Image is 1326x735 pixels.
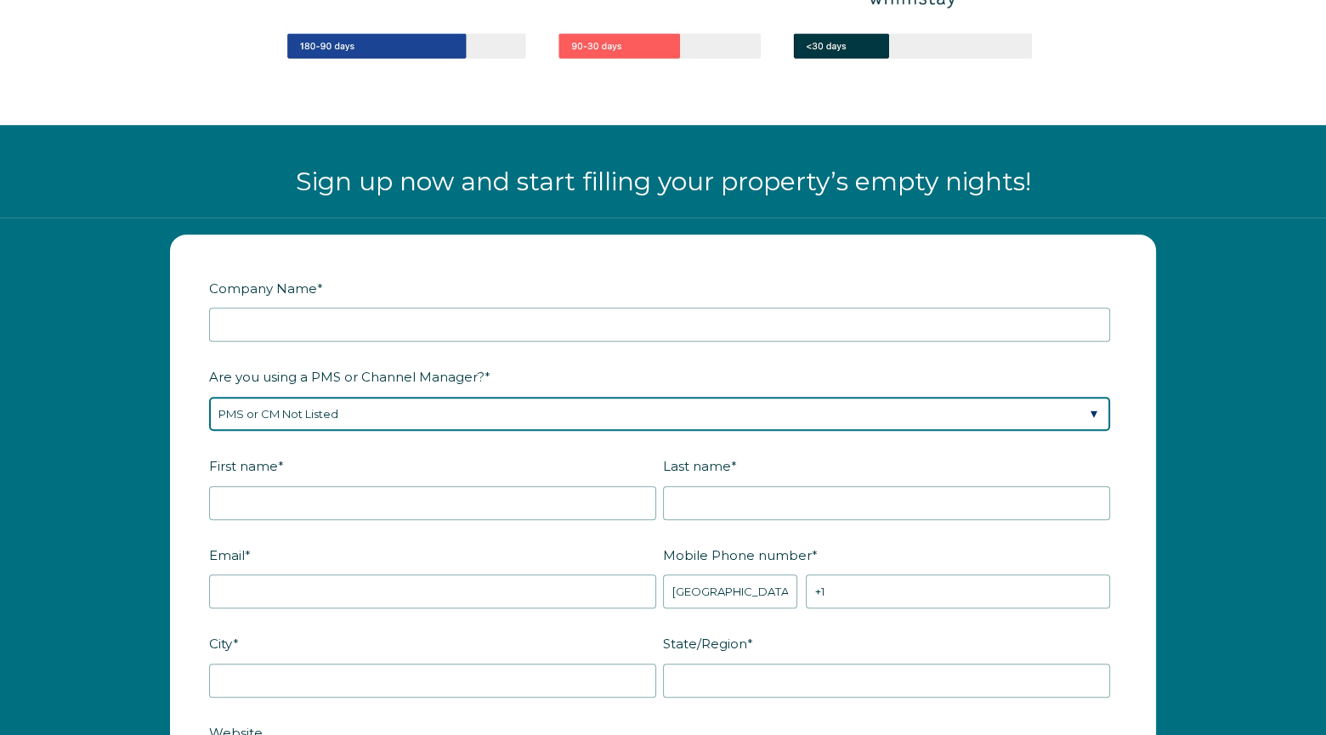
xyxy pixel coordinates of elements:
[209,453,278,479] span: First name
[209,630,233,657] span: City
[209,364,484,390] span: Are you using a PMS or Channel Manager?
[663,542,812,568] span: Mobile Phone number
[209,275,317,302] span: Company Name
[209,542,245,568] span: Email
[296,166,1031,197] span: Sign up now and start filling your property’s empty nights!
[663,453,731,479] span: Last name
[663,630,747,657] span: State/Region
